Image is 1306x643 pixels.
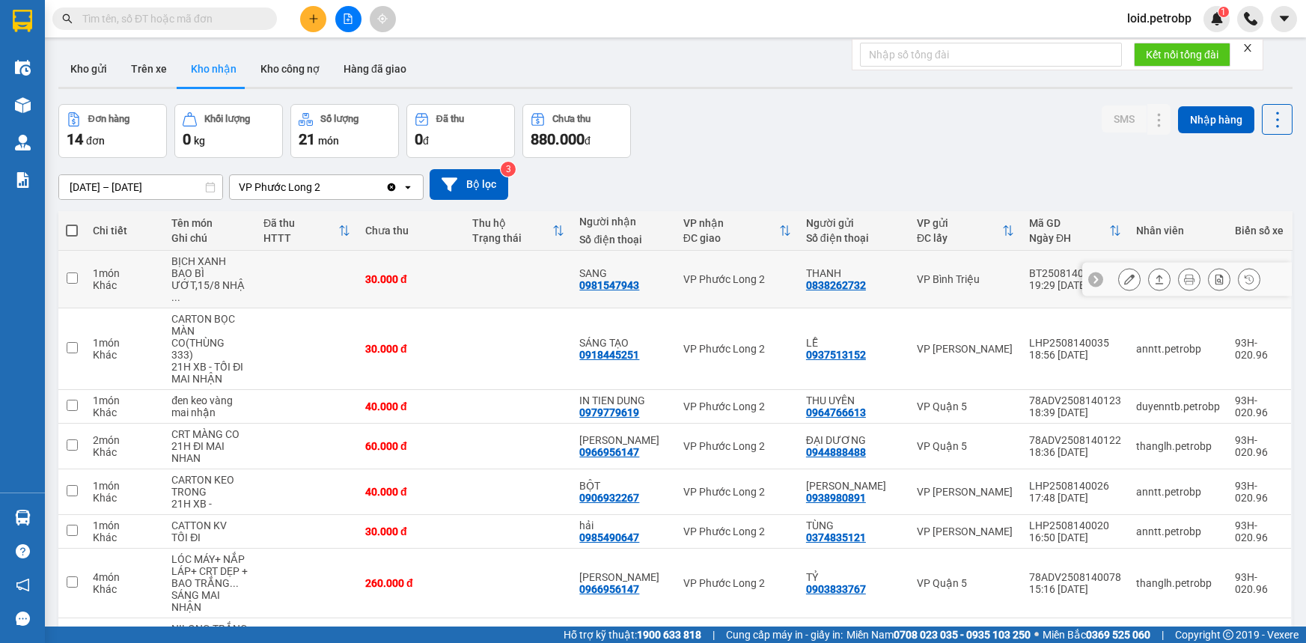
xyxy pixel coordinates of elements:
div: 93H-020.96 [1235,571,1284,595]
div: 0966956147 [579,583,639,595]
div: 21H XB - TỐI ĐI MAI NHẬN [171,361,248,385]
div: VP [PERSON_NAME] [917,525,1014,537]
img: warehouse-icon [15,60,31,76]
div: Khác [93,279,156,291]
span: đơn [86,135,105,147]
div: 18:39 [DATE] [1029,406,1121,418]
span: loid.petrobp [1115,9,1203,28]
img: warehouse-icon [15,510,31,525]
th: Toggle SortBy [676,211,799,251]
span: notification [16,578,30,592]
button: caret-down [1271,6,1297,32]
div: Đã thu [436,114,464,124]
div: 30.000 đ [365,343,457,355]
div: ĐC giao [683,232,779,244]
div: LHP2508140035 [1029,337,1121,349]
div: Người nhận [579,216,668,228]
div: 93H-020.96 [1235,394,1284,418]
div: IN TIEN DUNG [579,394,668,406]
th: Toggle SortBy [909,211,1022,251]
div: 0374835121 [806,531,866,543]
div: VP Phước Long 2 [239,180,320,195]
div: 0937513152 [806,349,866,361]
div: LỄ [806,337,902,349]
div: TỐI ĐI [171,531,248,543]
span: aim [377,13,388,24]
div: LHP2508140026 [1029,480,1121,492]
div: Biển số xe [1235,225,1284,237]
div: 0985490647 [579,531,639,543]
div: THANH [806,267,902,279]
div: thanglh.petrobp [1136,577,1220,589]
div: 15:16 [DATE] [1029,583,1121,595]
sup: 1 [1218,7,1229,17]
div: Khối lượng [204,114,250,124]
span: 880.000 [531,130,585,148]
div: 0906932267 [579,492,639,504]
img: warehouse-icon [15,97,31,113]
button: aim [370,6,396,32]
div: VP Quận 5 [917,400,1014,412]
div: Số lượng [320,114,358,124]
svg: Clear value [385,181,397,193]
span: file-add [343,13,353,24]
span: 14 [67,130,83,148]
div: VP nhận [683,217,779,229]
div: VP Phước Long 2 [683,440,791,452]
div: VP gửi [917,217,1002,229]
div: BỘT [579,480,668,492]
div: 18:36 [DATE] [1029,446,1121,458]
div: 93H-020.96 [1235,434,1284,458]
div: VP Quận 5 [917,577,1014,589]
img: solution-icon [15,172,31,188]
th: Toggle SortBy [1022,211,1129,251]
div: BT2508140045 [1029,267,1121,279]
div: ĐẠI DƯƠNG [806,434,902,446]
div: 78ADV2508140123 [1029,394,1121,406]
button: Trên xe [119,51,179,87]
div: Đã thu [263,217,338,229]
strong: 0708 023 035 - 0935 103 250 [894,629,1031,641]
span: 0 [183,130,191,148]
button: Hàng đã giao [332,51,418,87]
div: LÓC MÁY+ NẮP LÁP+ CRT DẸP + BAO TRẮNG NHỎ [171,553,248,589]
span: ... [230,577,239,589]
span: 1 [1221,7,1226,17]
div: Khác [93,531,156,543]
span: ⚪️ [1034,632,1039,638]
button: Nhập hàng [1178,106,1254,133]
span: đ [585,135,591,147]
div: VP Phước Long 2 [683,273,791,285]
span: kg [194,135,205,147]
div: 40.000 đ [365,400,457,412]
span: close [1242,43,1253,53]
button: Số lượng21món [290,104,399,158]
div: đen keo vàng [171,394,248,406]
div: BAO BÌ ƯỚT,15/8 NHẬN HÀNG [171,267,248,303]
div: Đơn hàng [88,114,129,124]
div: Số điện thoại [579,234,668,246]
div: 0981547943 [579,279,639,291]
svg: open [402,181,414,193]
div: 30.000 đ [365,525,457,537]
span: 0 [415,130,423,148]
div: VP [PERSON_NAME] [917,343,1014,355]
div: 1 món [93,519,156,531]
div: VP [PERSON_NAME] [917,486,1014,498]
button: file-add [335,6,361,32]
div: 2 món [93,434,156,446]
div: Nhân viên [1136,225,1220,237]
div: 16:50 [DATE] [1029,531,1121,543]
div: VƯƠNG PHÁT [579,434,668,446]
div: VP Phước Long 2 [683,486,791,498]
button: plus [300,6,326,32]
span: đ [423,135,429,147]
span: Cung cấp máy in - giấy in: [726,627,843,643]
div: 21H XB - [171,498,248,510]
div: 93H-020.96 [1235,519,1284,543]
div: VP Quận 5 [917,440,1014,452]
button: Kết nối tổng đài [1134,43,1230,67]
div: THU UYÊN [806,394,902,406]
div: Khác [93,583,156,595]
div: CARTON BỌC MÀN CO(THÙNG 333) [171,313,248,361]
